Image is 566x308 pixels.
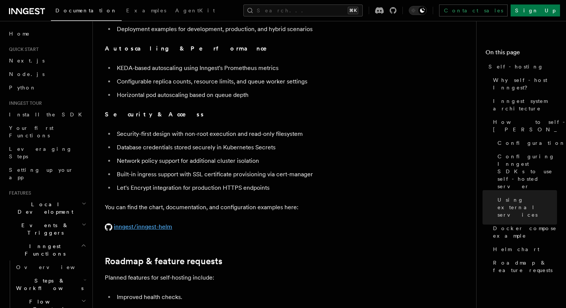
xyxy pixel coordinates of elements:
a: Next.js [6,54,88,67]
a: Leveraging Steps [6,142,88,163]
span: Events & Triggers [6,222,82,237]
a: Examples [122,2,171,20]
span: Quick start [6,46,39,52]
a: inngest/inngest-helm [105,223,172,230]
span: Helm chart [493,246,539,253]
span: Overview [16,264,93,270]
span: Inngest tour [6,100,42,106]
a: Helm chart [490,243,557,256]
a: Inngest system architecture [490,94,557,115]
a: Sign Up [511,4,560,16]
a: Node.js [6,67,88,81]
span: AgentKit [175,7,215,13]
strong: Security & Access [105,111,205,118]
a: Overview [13,260,88,274]
a: Setting up your app [6,163,88,184]
button: Local Development [6,198,88,219]
a: Configuring Inngest SDKs to use self-hosted server [495,150,557,193]
li: Deployment examples for development, production, and hybrid scenarios [115,24,404,34]
p: Planned features for self-hosting include: [105,272,404,283]
a: Docker compose example [490,222,557,243]
kbd: ⌘K [348,7,358,14]
li: Let's Encrypt integration for production HTTPS endpoints [115,183,404,193]
li: KEDA-based autoscaling using Inngest's Prometheus metrics [115,63,404,73]
li: Network policy support for additional cluster isolation [115,156,404,166]
strong: Autoscaling & Performance [105,45,277,52]
span: Install the SDK [9,112,86,118]
a: Self-hosting [486,60,557,73]
a: Contact sales [439,4,508,16]
a: AgentKit [171,2,219,20]
h4: On this page [486,48,557,60]
a: Documentation [51,2,122,21]
li: Horizontal pod autoscaling based on queue depth [115,90,404,100]
button: Events & Triggers [6,219,88,240]
a: Install the SDK [6,108,88,121]
span: Setting up your app [9,167,73,180]
span: Your first Functions [9,125,54,138]
a: Using external services [495,193,557,222]
li: Configurable replica counts, resource limits, and queue worker settings [115,76,404,87]
span: Local Development [6,201,82,216]
li: Improved health checks. [115,292,404,302]
span: Python [9,85,36,91]
button: Inngest Functions [6,240,88,260]
a: Why self-host Inngest? [490,73,557,94]
span: Why self-host Inngest? [493,76,557,91]
span: Inngest system architecture [493,97,557,112]
button: Toggle dark mode [409,6,427,15]
button: Steps & Workflows [13,274,88,295]
a: Your first Functions [6,121,88,142]
span: Leveraging Steps [9,146,72,159]
span: Node.js [9,71,45,77]
a: How to self-host [PERSON_NAME] [490,115,557,136]
span: Home [9,30,30,37]
span: Inngest Functions [6,243,81,257]
span: Examples [126,7,166,13]
span: Documentation [55,7,117,13]
li: Built-in ingress support with SSL certificate provisioning via cert-manager [115,169,404,180]
span: Using external services [497,196,557,219]
span: Configuring Inngest SDKs to use self-hosted server [497,153,557,190]
button: Search...⌘K [243,4,363,16]
span: Features [6,190,31,196]
span: Configuration [497,139,566,147]
a: Roadmap & feature requests [105,256,222,266]
span: Roadmap & feature requests [493,259,557,274]
li: Security-first design with non-root execution and read-only filesystem [115,129,404,139]
a: Home [6,27,88,40]
span: Next.js [9,58,45,64]
span: Steps & Workflows [13,277,83,292]
p: You can find the chart, documentation, and configuration examples here: [105,202,404,213]
span: Docker compose example [493,225,557,240]
a: Configuration [495,136,557,150]
a: Roadmap & feature requests [490,256,557,277]
span: Self-hosting [489,63,544,70]
a: Python [6,81,88,94]
li: Database credentials stored securely in Kubernetes Secrets [115,142,404,153]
